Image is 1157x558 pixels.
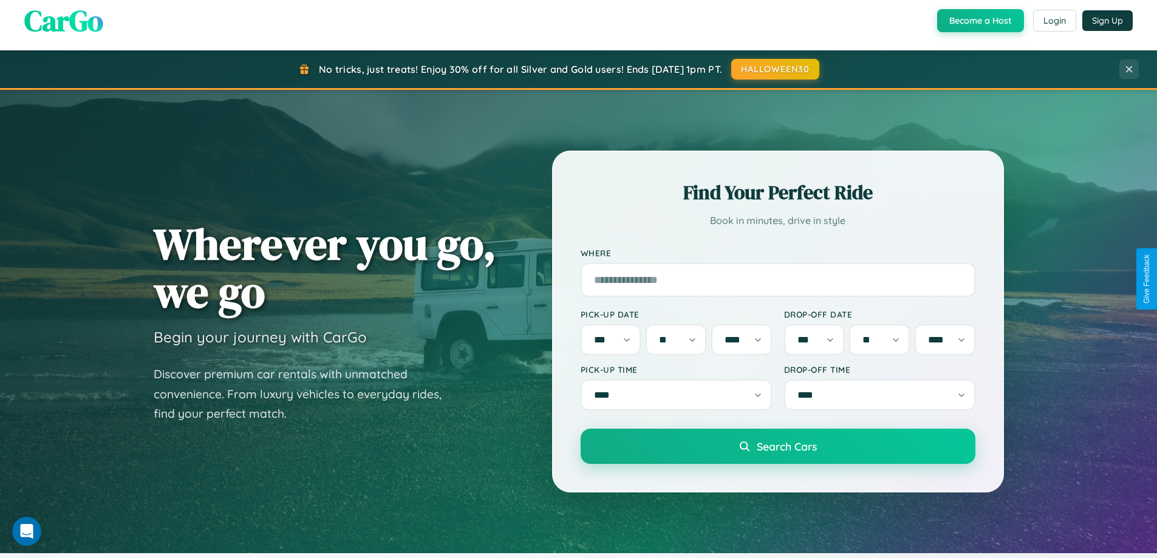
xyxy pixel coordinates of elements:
h3: Begin your journey with CarGo [154,328,367,346]
label: Pick-up Date [581,309,772,319]
button: Login [1033,10,1076,32]
button: Become a Host [937,9,1024,32]
span: Search Cars [757,440,817,453]
label: Drop-off Date [784,309,975,319]
span: CarGo [24,1,103,41]
label: Pick-up Time [581,364,772,375]
label: Where [581,248,975,258]
p: Book in minutes, drive in style [581,212,975,230]
h2: Find Your Perfect Ride [581,179,975,206]
p: Discover premium car rentals with unmatched convenience. From luxury vehicles to everyday rides, ... [154,364,457,424]
span: No tricks, just treats! Enjoy 30% off for all Silver and Gold users! Ends [DATE] 1pm PT. [319,63,722,75]
h1: Wherever you go, we go [154,220,496,316]
label: Drop-off Time [784,364,975,375]
iframe: Intercom live chat [12,517,41,546]
button: Search Cars [581,429,975,464]
button: Sign Up [1082,10,1133,31]
button: HALLOWEEN30 [731,59,819,80]
div: Give Feedback [1142,254,1151,304]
